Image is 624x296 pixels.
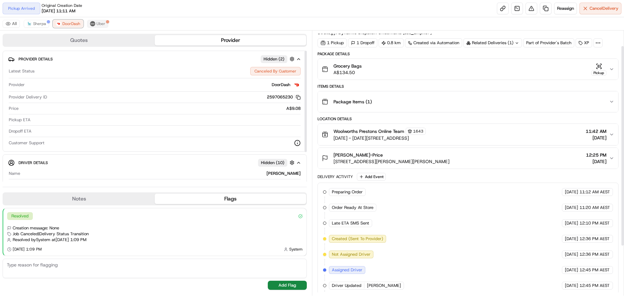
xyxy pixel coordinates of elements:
[333,128,404,135] span: Woolworths Prestons Online Team
[24,20,49,28] button: Sherpa
[413,129,423,134] span: 1643
[272,82,290,88] span: DoorDash
[6,6,19,19] img: Nash
[579,283,610,289] span: 12:45 PM AEST
[155,35,306,45] button: Provider
[591,63,606,76] button: Pickup
[9,140,45,146] span: Customer Support
[318,59,618,80] button: Grocery BagsA$134.50Pickup
[579,267,610,273] span: 12:45 PM AEST
[264,56,284,62] span: Hidden ( 2 )
[286,106,301,111] span: A$9.08
[155,194,306,204] button: Flags
[87,20,108,28] button: Uber
[318,91,618,112] button: Package Items (1)
[333,98,372,105] span: Package Items ( 1 )
[4,92,52,103] a: 📗Knowledge Base
[367,283,401,289] span: [PERSON_NAME]
[9,82,25,88] span: Provider
[52,237,86,243] span: at [DATE] 1:09 PM
[463,38,522,47] div: Related Deliveries (1)
[579,205,610,211] span: 11:20 AM AEST
[110,64,118,72] button: Start new chat
[318,38,347,47] div: 1 Pickup
[52,92,107,103] a: 💻API Documentation
[97,21,105,26] span: Uber
[565,283,578,289] span: [DATE]
[591,70,606,76] div: Pickup
[332,251,370,257] span: Not Assigned Driver
[9,117,31,123] span: Pickup ETA
[13,225,59,231] span: Creation message: None
[267,94,301,100] button: 2597065230
[586,152,606,158] span: 12:25 PM
[405,38,462,47] div: Created via Automation
[579,220,610,226] span: 12:10 PM AEST
[289,247,303,252] span: System
[6,26,118,36] p: Welcome 👋
[56,21,61,26] img: doordash_logo_v2.png
[19,57,53,62] span: Provider Details
[333,63,362,69] span: Grocery Bags
[46,110,79,115] a: Powered byPylon
[9,106,19,111] span: Price
[3,35,155,45] button: Quotes
[557,6,574,11] span: Reassign
[579,236,610,242] span: 12:36 PM AEST
[579,251,610,257] span: 12:36 PM AEST
[61,94,104,101] span: API Documentation
[42,3,82,8] span: Original Creation Date
[293,81,301,89] img: doordash_logo_v2.png
[65,110,79,115] span: Pylon
[565,267,578,273] span: [DATE]
[348,38,377,47] div: 1 Dropoff
[318,51,618,57] div: Package Details
[332,205,373,211] span: Order Ready At Store
[332,220,369,226] span: Late ETA SMS Sent
[318,116,618,122] div: Location Details
[17,42,107,49] input: Clear
[9,94,47,100] span: Provider Delivery ID
[554,3,577,14] button: Reassign
[565,189,578,195] span: [DATE]
[55,95,60,100] div: 💻
[586,135,606,141] span: [DATE]
[333,69,362,76] span: A$134.50
[22,62,107,69] div: Start new chat
[42,8,75,14] span: [DATE] 11:11 AM
[565,205,578,211] span: [DATE]
[9,68,34,74] span: Latest Status
[7,212,33,220] div: Resolved
[13,231,89,237] span: Job Canceled | Delivery Status Transition
[23,171,301,176] div: [PERSON_NAME]
[261,55,296,63] button: Hidden (2)
[318,124,618,145] button: Woolworths Prestons Online Team1643[DATE] - [DATE][STREET_ADDRESS]11:42 AM[DATE]
[576,38,592,47] div: XP
[27,21,32,26] img: sherpa_logo.png
[318,174,353,179] div: Delivery Activity
[333,158,449,165] span: [STREET_ADDRESS][PERSON_NAME][PERSON_NAME]
[565,236,578,242] span: [DATE]
[261,160,284,166] span: Hidden ( 10 )
[318,148,618,169] button: [PERSON_NAME]-Price[STREET_ADDRESS][PERSON_NAME][PERSON_NAME]12:25 PM[DATE]
[332,236,383,242] span: Created (Sent To Provider)
[579,189,610,195] span: 11:12 AM AEST
[13,247,42,252] span: [DATE] 1:09 PM
[565,220,578,226] span: [DATE]
[53,20,83,28] button: DoorDash
[379,38,404,47] div: 0.8 km
[332,267,362,273] span: Assigned Driver
[586,128,606,135] span: 11:42 AM
[318,84,618,89] div: Items Details
[3,194,155,204] button: Notes
[332,283,361,289] span: Driver Updated
[333,152,383,158] span: [PERSON_NAME]-Price
[3,20,20,28] button: All
[586,158,606,165] span: [DATE]
[565,251,578,257] span: [DATE]
[6,95,12,100] div: 📗
[258,159,296,167] button: Hidden (10)
[13,237,50,243] span: Resolved by System
[9,128,32,134] span: Dropoff ETA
